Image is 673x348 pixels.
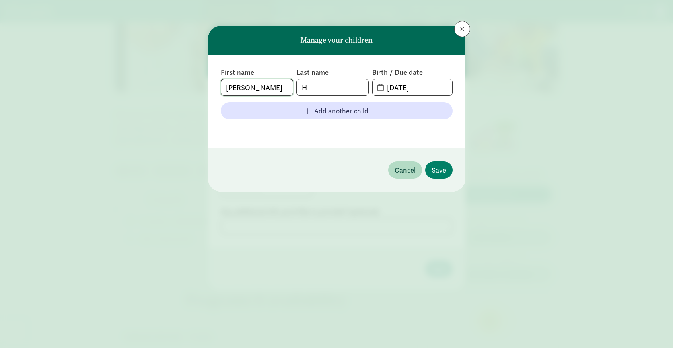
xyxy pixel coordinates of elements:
[221,102,453,119] button: Add another child
[388,161,422,179] button: Cancel
[314,105,368,116] span: Add another child
[395,165,416,175] span: Cancel
[296,68,369,77] label: Last name
[221,68,293,77] label: First name
[425,161,453,179] button: Save
[372,68,452,77] label: Birth / Due date
[432,165,446,175] span: Save
[382,79,452,95] input: MM-DD-YYYY
[300,36,373,44] h6: Manage your children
